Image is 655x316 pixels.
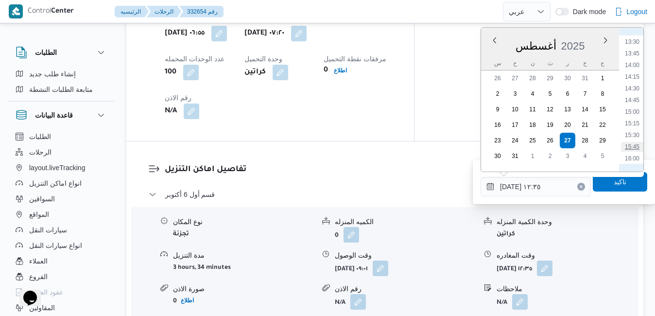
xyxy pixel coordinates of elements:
button: اطلاع [330,65,351,76]
button: عقود العملاء [12,284,111,300]
span: رقم الاذن [165,94,191,102]
button: قسم أول 6 أكتوبر [149,189,621,200]
div: day-19 [542,117,558,133]
div: ج [595,56,610,70]
span: انواع اماكن التنزيل [29,177,82,189]
button: العملاء [12,253,111,269]
b: 0 [173,298,177,305]
span: متابعة الطلبات النشطة [29,84,93,95]
div: day-8 [595,86,610,102]
div: day-3 [507,86,523,102]
iframe: chat widget [10,277,41,306]
h3: قاعدة البيانات [35,109,73,121]
span: Dark mode [569,8,606,16]
button: الرحلات [147,6,181,18]
div: day-5 [542,86,558,102]
button: اطلاع [177,295,198,306]
div: ر [560,56,575,70]
button: Clear input [577,183,585,191]
div: Button. Open the month selector. أغسطس is currently selected. [515,39,557,53]
button: الطلبات [16,47,107,58]
b: [DATE] ١٢:٣٥ [497,266,532,273]
b: [DATE] ٠٩:٠١ [335,266,368,273]
div: day-23 [490,133,505,148]
div: نوع المكان [173,217,314,227]
div: day-4 [577,148,593,164]
button: Previous Month [491,36,499,44]
li: 15:30 [621,130,643,140]
button: الرئيسيه [115,6,149,18]
span: مرفقات نقطة التحميل [324,55,386,63]
div: day-2 [542,148,558,164]
b: 100 [165,67,176,78]
button: layout.liveTracking [12,160,111,176]
b: اطلاع [181,297,194,304]
div: ن [525,56,540,70]
span: إنشاء طلب جديد [29,68,76,80]
b: تجزئة [173,231,189,238]
div: day-9 [490,102,505,117]
span: سيارات النقل [29,224,67,236]
div: وقت الوصول [335,250,476,261]
button: الطلبات [12,129,111,144]
span: عدد الوحدات المحمله [165,55,224,63]
div: day-28 [577,133,593,148]
button: السواقين [12,191,111,207]
div: ملاحظات [497,284,638,294]
span: وحدة التحميل [244,55,282,63]
div: day-28 [525,70,540,86]
span: عقود العملاء [29,286,63,298]
div: day-21 [577,117,593,133]
span: الطلبات [29,131,51,142]
button: انواع سيارات النقل [12,238,111,253]
li: 15:15 [621,119,643,128]
span: layout.liveTracking [29,162,85,174]
div: month-٢٠٢٥-٠٨ [489,70,611,164]
div: day-31 [577,70,593,86]
div: day-1 [595,70,610,86]
button: تاكيد [593,172,647,192]
span: تاكيد [614,176,626,188]
div: day-11 [525,102,540,117]
button: سيارات النقل [12,222,111,238]
div: day-14 [577,102,593,117]
b: 0 [324,65,328,76]
span: قسم أول 6 أكتوبر [165,189,215,200]
div: day-17 [507,117,523,133]
div: day-2 [490,86,505,102]
b: كراتين [497,231,515,238]
li: 13:30 [621,37,643,47]
span: أغسطس [516,40,556,52]
b: اطلاع [334,67,347,74]
div: day-29 [542,70,558,86]
button: المقاولين [12,300,111,316]
div: day-29 [595,133,610,148]
button: Next month [602,36,609,44]
div: س [490,56,505,70]
span: 2025 [561,40,585,52]
button: الرحلات [12,144,111,160]
div: خ [577,56,593,70]
b: كراتين [244,67,266,78]
div: رقم الاذن [335,284,476,294]
div: day-30 [560,70,575,86]
div: Button. Open the year selector. 2025 is currently selected. [561,39,586,53]
button: الفروع [12,269,111,284]
h3: الطلبات [35,47,57,58]
div: وحدة الكمية المنزله [497,217,638,227]
h3: تفاصيل اماكن التنزيل [165,163,621,176]
div: day-13 [560,102,575,117]
button: إنشاء طلب جديد [12,66,111,82]
b: [DATE] ٠٦:٥٥ [165,28,205,39]
span: الفروع [29,271,48,282]
div: day-30 [490,148,505,164]
button: 332654 رقم [179,6,224,18]
button: قاعدة البيانات [16,109,107,121]
li: 14:45 [621,95,643,105]
div: day-24 [507,133,523,148]
div: صورة الاذن [173,284,314,294]
div: day-25 [525,133,540,148]
div: day-1 [525,148,540,164]
div: day-26 [490,70,505,86]
button: انواع اماكن التنزيل [12,176,111,191]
